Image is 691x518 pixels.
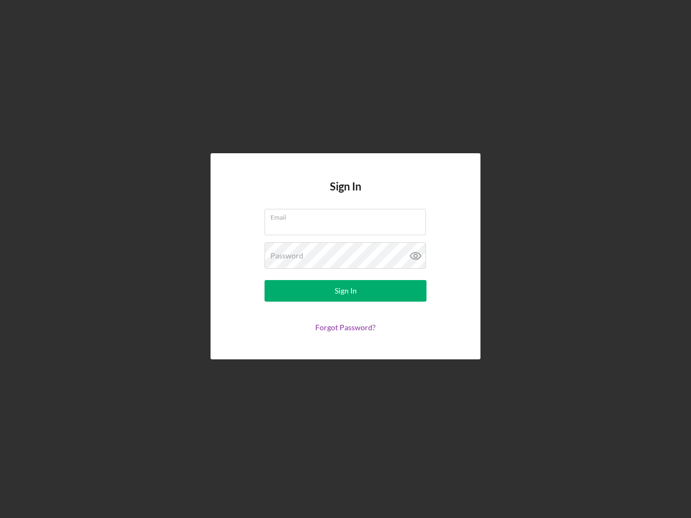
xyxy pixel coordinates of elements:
[315,323,376,332] a: Forgot Password?
[330,180,361,209] h4: Sign In
[335,280,357,302] div: Sign In
[270,209,426,221] label: Email
[270,251,303,260] label: Password
[265,280,426,302] button: Sign In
